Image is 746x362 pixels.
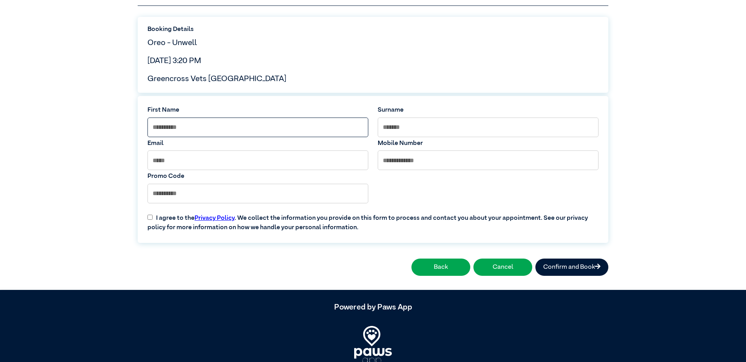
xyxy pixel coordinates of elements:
[147,105,368,115] label: First Name
[147,39,197,47] span: Oreo - Unwell
[147,25,599,34] label: Booking Details
[195,215,235,221] a: Privacy Policy
[378,139,599,148] label: Mobile Number
[473,259,532,276] button: Cancel
[147,139,368,148] label: Email
[147,215,153,220] input: I agree to thePrivacy Policy. We collect the information you provide on this form to process and ...
[143,207,603,232] label: I agree to the . We collect the information you provide on this form to process and contact you a...
[411,259,470,276] button: Back
[535,259,608,276] button: Confirm and Book
[378,105,599,115] label: Surname
[147,172,368,181] label: Promo Code
[147,75,286,83] span: Greencross Vets [GEOGRAPHIC_DATA]
[138,302,608,312] h5: Powered by Paws App
[147,57,201,65] span: [DATE] 3:20 PM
